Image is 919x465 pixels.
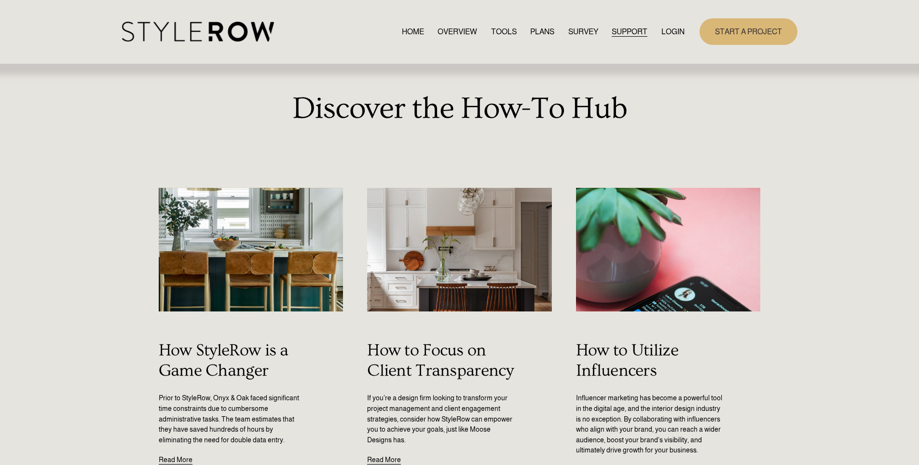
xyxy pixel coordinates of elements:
a: folder dropdown [612,25,647,38]
p: If you’re a design firm looking to transform your project management and client engagement strate... [367,393,515,445]
h1: Discover the How-To Hub [122,93,797,126]
img: How StyleRow is a Game Changer [158,187,344,312]
a: How to Utilize Influencers [576,341,678,380]
a: How to Focus on Client Transparency [367,341,513,380]
a: SURVEY [568,25,598,38]
a: OVERVIEW [438,25,477,38]
a: LOGIN [661,25,685,38]
a: PLANS [530,25,554,38]
p: Prior to StyleRow, Onyx & Oak faced significant time constraints due to cumbersome administrative... [159,393,306,445]
p: Influencer marketing has become a powerful tool in the digital age, and the interior design indus... [576,393,724,456]
img: StyleRow [122,22,274,42]
a: HOME [402,25,424,38]
a: TOOLS [491,25,517,38]
a: How StyleRow is a Game Changer [159,341,288,380]
img: How to Utilize Influencers [575,187,761,312]
img: How to Focus on Client Transparency [366,187,552,312]
a: START A PROJECT [700,18,797,45]
span: SUPPORT [612,26,647,38]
